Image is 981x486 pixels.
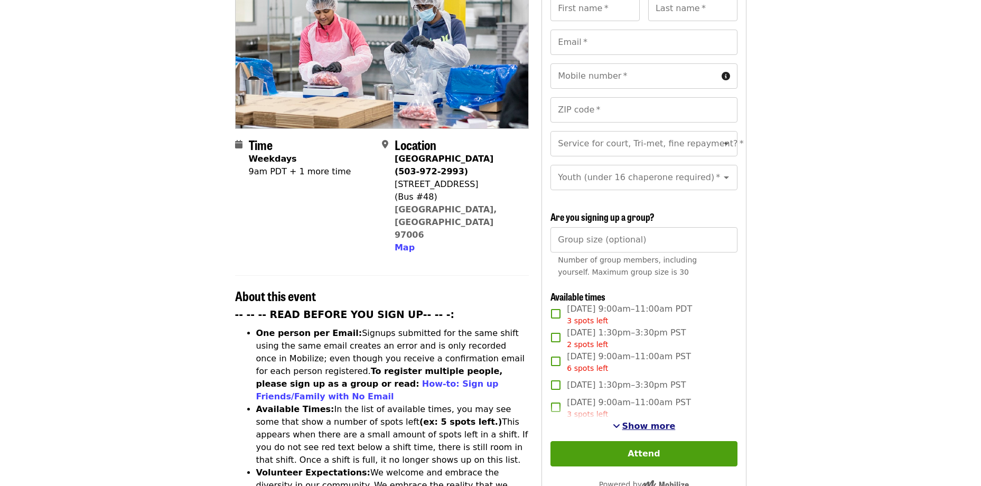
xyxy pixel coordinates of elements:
i: calendar icon [235,139,242,149]
strong: Weekdays [249,154,297,164]
strong: (ex: 5 spots left.) [419,417,502,427]
strong: One person per Email: [256,328,362,338]
i: circle-info icon [722,71,730,81]
span: [DATE] 1:30pm–3:30pm PST [567,326,686,350]
span: Time [249,135,273,154]
strong: To register multiple people, please sign up as a group or read: [256,366,503,389]
span: Number of group members, including yourself. Maximum group size is 30 [558,256,697,276]
span: [DATE] 1:30pm–3:30pm PST [567,379,686,391]
span: [DATE] 9:00am–11:00am PDT [567,303,692,326]
button: Open [719,170,734,185]
input: ZIP code [550,97,737,123]
li: In the list of available times, you may see some that show a number of spots left This appears wh... [256,403,529,466]
input: Mobile number [550,63,717,89]
span: Map [395,242,415,253]
a: How-to: Sign up Friends/Family with No Email [256,379,499,401]
div: 9am PDT + 1 more time [249,165,351,178]
span: Are you signing up a group? [550,210,655,223]
button: Open [719,136,734,151]
input: Email [550,30,737,55]
div: [STREET_ADDRESS] [395,178,520,191]
span: [DATE] 9:00am–11:00am PST [567,350,691,374]
button: Map [395,241,415,254]
span: Location [395,135,436,154]
button: See more timeslots [613,420,676,433]
span: About this event [235,286,316,305]
strong: Volunteer Expectations: [256,468,371,478]
span: Available times [550,289,605,303]
i: map-marker-alt icon [382,139,388,149]
input: [object Object] [550,227,737,253]
a: [GEOGRAPHIC_DATA], [GEOGRAPHIC_DATA] 97006 [395,204,497,240]
span: 3 spots left [567,410,608,418]
button: Attend [550,441,737,466]
span: 6 spots left [567,364,608,372]
strong: -- -- -- READ BEFORE YOU SIGN UP-- -- -: [235,309,455,320]
span: 2 spots left [567,340,608,349]
li: Signups submitted for the same shift using the same email creates an error and is only recorded o... [256,327,529,403]
span: Show more [622,421,676,431]
div: (Bus #48) [395,191,520,203]
span: 3 spots left [567,316,608,325]
span: [DATE] 9:00am–11:00am PST [567,396,691,420]
strong: [GEOGRAPHIC_DATA] (503-972-2993) [395,154,493,176]
strong: Available Times: [256,404,334,414]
